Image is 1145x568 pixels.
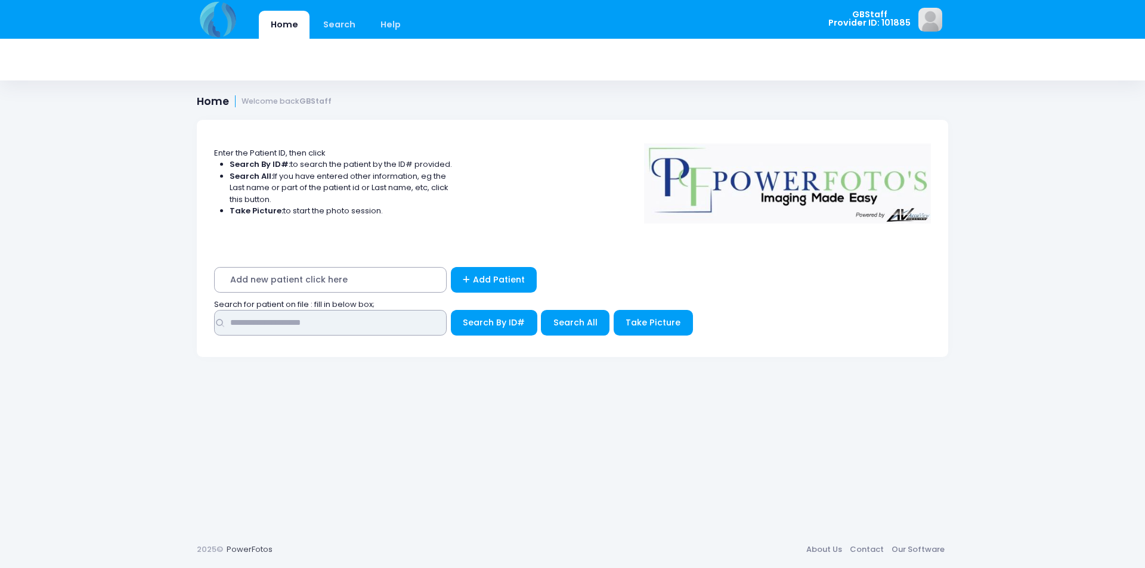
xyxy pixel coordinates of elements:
[214,147,326,159] span: Enter the Patient ID, then click
[230,205,453,217] li: to start the photo session.
[230,159,453,170] li: to search the patient by the ID# provided.
[197,95,332,108] h1: Home
[197,544,223,555] span: 2025©
[463,316,525,328] span: Search By ID#
[230,170,273,182] strong: Search All:
[614,310,693,336] button: Take Picture
[802,539,846,560] a: About Us
[214,267,447,293] span: Add new patient click here
[227,544,273,555] a: PowerFotos
[369,11,413,39] a: Help
[259,11,310,39] a: Home
[918,8,942,32] img: image
[230,159,290,170] strong: Search By ID#:
[451,267,537,293] a: Add Patient
[887,539,948,560] a: Our Software
[214,299,375,310] span: Search for patient on file : fill in below box;
[242,97,332,106] small: Welcome back
[230,205,283,216] strong: Take Picture:
[553,316,598,328] span: Search All
[639,135,937,224] img: Logo
[846,539,887,560] a: Contact
[626,316,680,328] span: Take Picture
[541,310,609,336] button: Search All
[230,170,453,206] li: If you have entered other information, eg the Last name or part of the patient id or Last name, e...
[828,10,911,27] span: GBStaff Provider ID: 101885
[299,96,332,106] strong: GBStaff
[311,11,367,39] a: Search
[451,310,537,336] button: Search By ID#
